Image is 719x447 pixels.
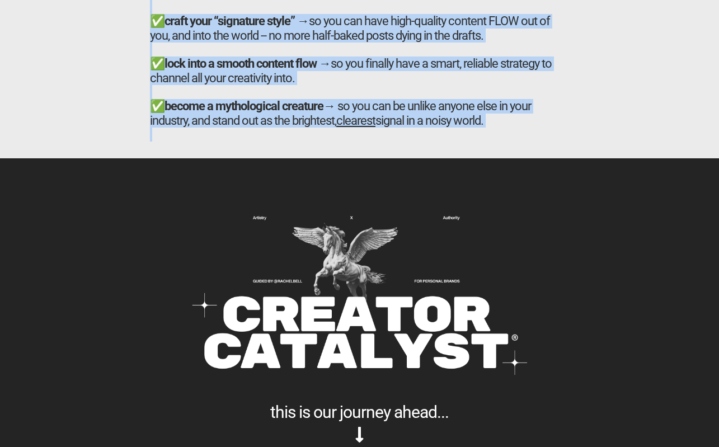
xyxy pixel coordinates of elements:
div: ✅ → so you can be unlike anyone else in your industry, and stand out as the brightest, signal in ... [150,99,569,142]
u: clearest [336,114,375,128]
h1: this is our journey ahead... [52,401,668,423]
div: ✅ so you finally have a smart, reliable strategy to channel all your creativity into. [150,57,569,85]
div: ✅ so you can have high-quality content FLOW out of you, and into the world -- no more half-baked ... [150,14,569,43]
b: craft your “signature style” → [165,14,309,28]
b: become a mythological creature [165,99,323,113]
b: lock into a smooth content flow → [165,57,331,70]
